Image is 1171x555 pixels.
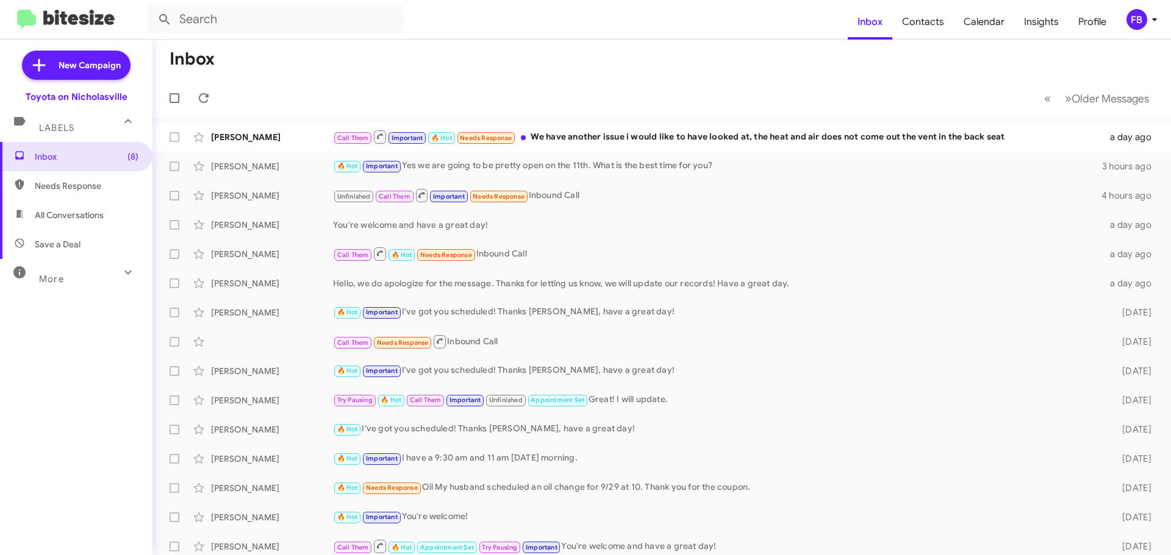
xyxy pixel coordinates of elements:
[1103,131,1161,143] div: a day ago
[1103,277,1161,289] div: a day ago
[366,484,418,492] span: Needs Response
[1102,160,1161,172] div: 3 hours ago
[1103,219,1161,231] div: a day ago
[337,425,358,433] span: 🔥 Hot
[59,59,121,71] span: New Campaign
[410,396,442,404] span: Call Them
[337,543,369,551] span: Call Them
[431,134,452,142] span: 🔥 Hot
[211,511,333,523] div: [PERSON_NAME]
[337,134,369,142] span: Call Them
[333,422,1103,436] div: I've got you scheduled! Thanks [PERSON_NAME], have a great day!
[1044,91,1051,106] span: «
[211,394,333,406] div: [PERSON_NAME]
[392,543,412,551] span: 🔥 Hot
[337,396,373,404] span: Try Pausing
[211,423,333,436] div: [PERSON_NAME]
[1072,92,1149,105] span: Older Messages
[35,209,104,221] span: All Conversations
[337,162,358,170] span: 🔥 Hot
[1069,4,1116,40] a: Profile
[954,4,1014,40] a: Calendar
[892,4,954,40] span: Contacts
[211,131,333,143] div: [PERSON_NAME]
[1037,86,1058,111] button: Previous
[381,396,401,404] span: 🔥 Hot
[1058,86,1156,111] button: Next
[482,543,517,551] span: Try Pausing
[333,277,1103,289] div: Hello, we do apologize for the message. Thanks for letting us know, we will update our records! H...
[848,4,892,40] a: Inbox
[333,305,1103,319] div: I've got you scheduled! Thanks [PERSON_NAME], have a great day!
[337,308,358,316] span: 🔥 Hot
[1103,336,1161,348] div: [DATE]
[1103,540,1161,553] div: [DATE]
[333,334,1103,349] div: Inbound Call
[489,396,523,404] span: Unfinished
[379,193,410,200] span: Call Them
[366,308,398,316] span: Important
[420,543,474,551] span: Appointment Set
[39,122,74,133] span: Labels
[1103,453,1161,465] div: [DATE]
[1103,511,1161,523] div: [DATE]
[1103,482,1161,494] div: [DATE]
[1103,306,1161,319] div: [DATE]
[333,510,1103,524] div: You're welcome!
[170,49,215,69] h1: Inbox
[337,339,369,347] span: Call Them
[26,91,127,103] div: Toyota on Nicholasville
[473,193,525,200] span: Needs Response
[433,193,465,200] span: Important
[337,367,358,375] span: 🔥 Hot
[531,396,584,404] span: Appointment Set
[1065,91,1072,106] span: »
[22,51,131,80] a: New Campaign
[333,219,1103,231] div: You're welcome and have a great day!
[211,160,333,172] div: [PERSON_NAME]
[392,251,412,259] span: 🔥 Hot
[211,453,333,465] div: [PERSON_NAME]
[148,5,404,34] input: Search
[333,364,1103,378] div: I've got you scheduled! Thanks [PERSON_NAME], have a great day!
[333,539,1103,554] div: You're welcome and have a great day!
[211,219,333,231] div: [PERSON_NAME]
[1103,394,1161,406] div: [DATE]
[211,277,333,289] div: [PERSON_NAME]
[526,543,557,551] span: Important
[1101,189,1161,202] div: 4 hours ago
[337,454,358,462] span: 🔥 Hot
[366,513,398,521] span: Important
[333,246,1103,261] div: Inbound Call
[460,134,512,142] span: Needs Response
[337,251,369,259] span: Call Them
[333,159,1102,173] div: Yes we are going to be pretty open on the 11th. What is the best time for you?
[1103,365,1161,377] div: [DATE]
[1126,9,1147,30] div: FB
[337,513,358,521] span: 🔥 Hot
[366,454,398,462] span: Important
[333,481,1103,495] div: Oil My husband scheduled an oil change for 9/29 at 10. Thank you for the coupon.
[35,150,138,163] span: Inbox
[39,274,64,285] span: More
[211,248,333,260] div: [PERSON_NAME]
[366,367,398,375] span: Important
[1014,4,1069,40] a: Insights
[366,162,398,170] span: Important
[211,306,333,319] div: [PERSON_NAME]
[449,396,481,404] span: Important
[35,238,81,250] span: Save a Deal
[420,251,472,259] span: Needs Response
[1103,423,1161,436] div: [DATE]
[211,540,333,553] div: [PERSON_NAME]
[1103,248,1161,260] div: a day ago
[1037,86,1156,111] nav: Page navigation example
[1116,9,1158,30] button: FB
[35,180,138,192] span: Needs Response
[333,451,1103,465] div: I have a 9:30 am and 11 am [DATE] morning.
[392,134,423,142] span: Important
